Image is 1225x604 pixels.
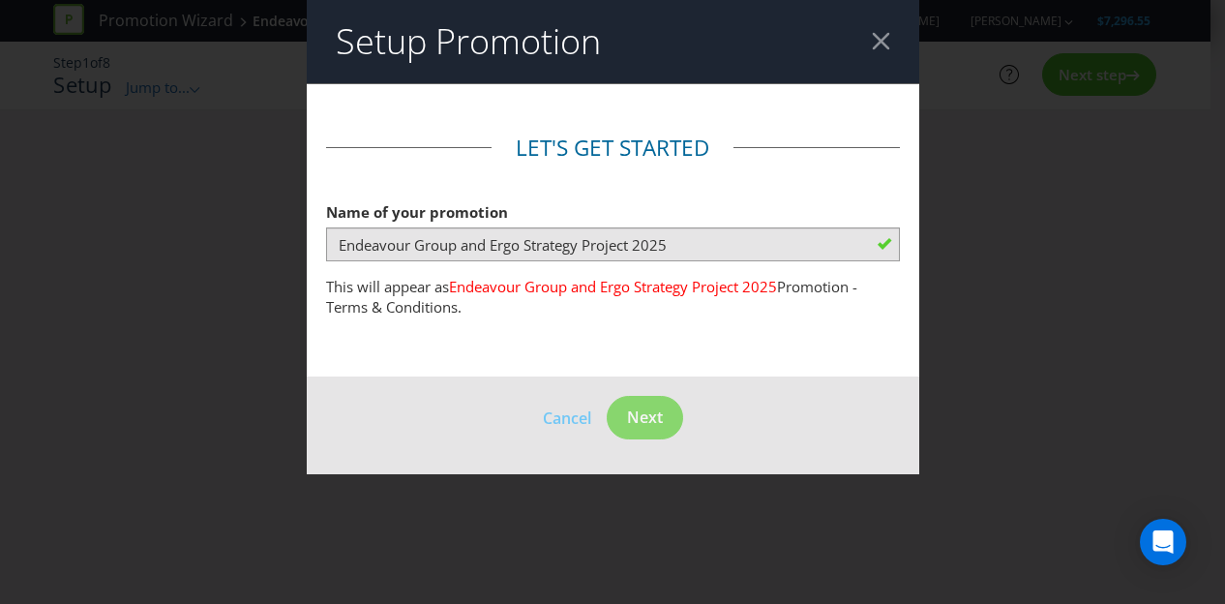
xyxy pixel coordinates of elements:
[542,406,592,431] button: Cancel
[326,227,900,261] input: e.g. My Promotion
[326,277,449,296] span: This will appear as
[543,408,591,429] span: Cancel
[627,407,663,428] span: Next
[449,277,777,296] span: Endeavour Group and Ergo Strategy Project 2025
[326,277,857,317] span: Promotion - Terms & Conditions.
[326,202,508,222] span: Name of your promotion
[336,22,601,61] h2: Setup Promotion
[1140,519,1186,565] div: Open Intercom Messenger
[492,133,733,164] legend: Let's get started
[607,396,683,439] button: Next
